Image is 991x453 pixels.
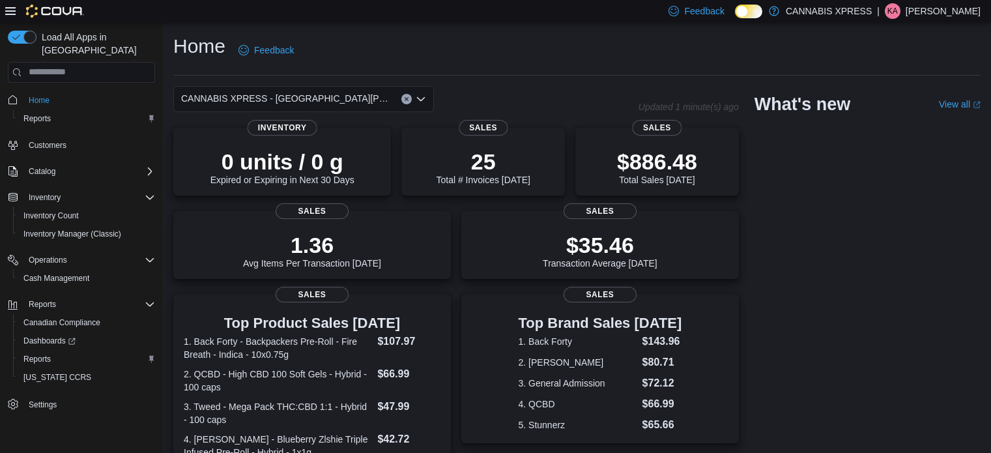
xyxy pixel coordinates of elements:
span: CANNABIS XPRESS - [GEOGRAPHIC_DATA][PERSON_NAME] ([GEOGRAPHIC_DATA]) [181,91,388,106]
span: Sales [276,203,349,219]
span: Inventory [248,120,317,136]
span: KA [887,3,898,19]
button: Inventory Manager (Classic) [13,225,160,243]
span: Reports [23,297,155,312]
button: Inventory [3,188,160,207]
h1: Home [173,33,225,59]
span: Canadian Compliance [18,315,155,330]
button: Inventory [23,190,66,205]
span: Sales [564,287,637,302]
a: Canadian Compliance [18,315,106,330]
div: Expired or Expiring in Next 30 Days [210,149,354,185]
span: Catalog [29,166,55,177]
dt: 1. Back Forty [519,335,637,348]
dt: 3. Tweed - Mega Pack THC:CBD 1:1 - Hybrid - 100 caps [184,400,372,426]
a: Settings [23,397,62,413]
span: Reports [29,299,56,310]
span: Sales [633,120,682,136]
button: Customers [3,136,160,154]
button: Catalog [23,164,61,179]
p: CANNABIS XPRESS [786,3,872,19]
span: Inventory Manager (Classic) [18,226,155,242]
dt: 5. Stunnerz [519,418,637,431]
dt: 4. QCBD [519,398,637,411]
dt: 1. Back Forty - Backpackers Pre-Roll - Fire Breath - Indica - 10x0.75g [184,335,372,361]
button: Canadian Compliance [13,314,160,332]
p: 1.36 [243,232,381,258]
button: Cash Management [13,269,160,287]
a: Reports [18,351,56,367]
p: [PERSON_NAME] [906,3,981,19]
h3: Top Brand Sales [DATE] [519,315,682,331]
a: Dashboards [13,332,160,350]
dd: $65.66 [642,417,682,433]
div: Kaylea Anderson-Masson [885,3,900,19]
a: View allExternal link [939,99,981,110]
span: Reports [18,111,155,126]
p: Updated 1 minute(s) ago [639,102,739,112]
button: Operations [3,251,160,269]
span: Load All Apps in [GEOGRAPHIC_DATA] [36,31,155,57]
a: [US_STATE] CCRS [18,370,96,385]
span: Settings [23,396,155,412]
button: Inventory Count [13,207,160,225]
h3: Top Product Sales [DATE] [184,315,440,331]
dd: $47.99 [377,399,440,415]
span: Inventory [23,190,155,205]
img: Cova [26,5,84,18]
dd: $80.71 [642,355,682,370]
a: Reports [18,111,56,126]
span: Operations [29,255,67,265]
span: Reports [18,351,155,367]
span: Operations [23,252,155,268]
span: [US_STATE] CCRS [23,372,91,383]
span: Dashboards [18,333,155,349]
span: Reports [23,354,51,364]
button: [US_STATE] CCRS [13,368,160,387]
dd: $66.99 [377,366,440,382]
span: Inventory Manager (Classic) [23,229,121,239]
span: Cash Management [18,270,155,286]
span: Inventory Count [18,208,155,224]
a: Inventory Manager (Classic) [18,226,126,242]
div: Total Sales [DATE] [617,149,697,185]
span: Home [29,95,50,106]
svg: External link [973,101,981,109]
span: Dashboards [23,336,76,346]
span: Customers [29,140,66,151]
span: Feedback [254,44,294,57]
p: 25 [436,149,530,175]
button: Settings [3,394,160,413]
button: Clear input [401,94,412,104]
a: Dashboards [18,333,81,349]
a: Feedback [233,37,299,63]
dd: $143.96 [642,334,682,349]
button: Home [3,91,160,110]
p: $886.48 [617,149,697,175]
span: Canadian Compliance [23,317,100,328]
a: Home [23,93,55,108]
span: Sales [459,120,508,136]
button: Reports [13,350,160,368]
span: Settings [29,400,57,410]
span: Inventory [29,192,61,203]
span: Catalog [23,164,155,179]
nav: Complex example [8,85,155,448]
h2: What's new [754,94,850,115]
button: Reports [23,297,61,312]
p: 0 units / 0 g [210,149,354,175]
div: Avg Items Per Transaction [DATE] [243,232,381,269]
button: Operations [23,252,72,268]
button: Reports [3,295,160,314]
dd: $42.72 [377,431,440,447]
button: Open list of options [416,94,426,104]
a: Cash Management [18,270,94,286]
div: Transaction Average [DATE] [543,232,657,269]
button: Reports [13,110,160,128]
span: Feedback [684,5,724,18]
span: Customers [23,137,155,153]
dt: 3. General Admission [519,377,637,390]
span: Sales [276,287,349,302]
dd: $66.99 [642,396,682,412]
a: Inventory Count [18,208,84,224]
